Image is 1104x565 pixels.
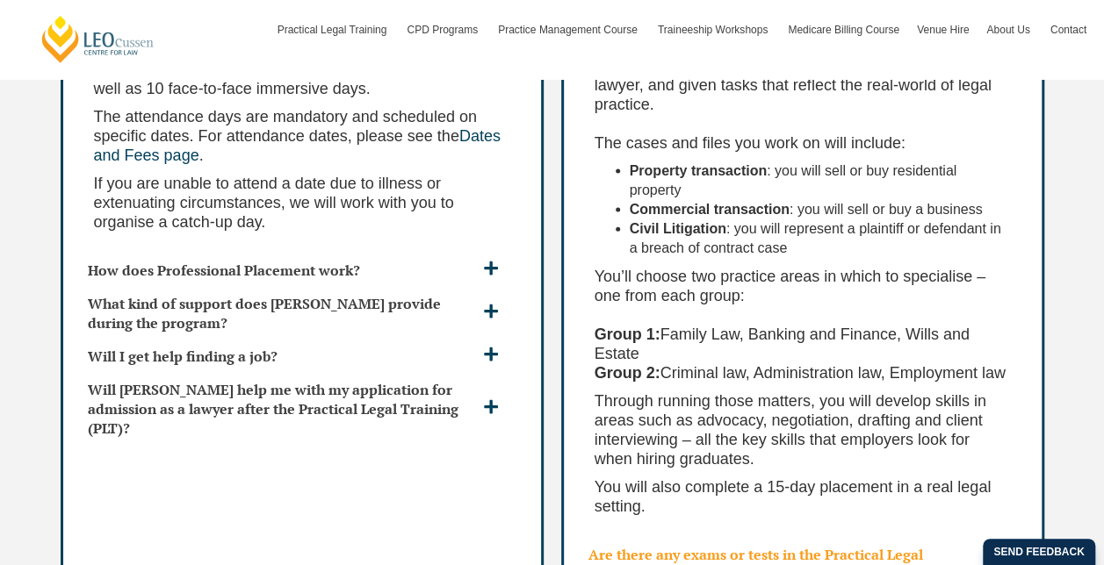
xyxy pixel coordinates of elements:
p: You’ll choose two practice areas in which to specialise – one from each group: Family Law, Bankin... [595,267,1011,383]
li: : you will sell or buy residential property [630,161,1011,200]
h3: What kind of support does [PERSON_NAME] provide during the program? [88,294,479,333]
strong: Group 2: [595,364,660,382]
h3: Will [PERSON_NAME] help me with my application for admission as a lawyer after the Practical Lega... [88,380,479,438]
a: CPD Programs [398,4,489,55]
li: : you will sell or buy a business [630,200,1011,219]
a: Contact [1042,4,1095,55]
a: Medicare Billing Course [779,4,908,55]
a: Practical Legal Training [269,4,399,55]
h3: How does Professional Placement work? [88,261,479,280]
span: The attendance days are mandatory and scheduled on specific dates. For attendance dates, please s... [94,108,477,145]
span: If you are unable to attend a date due to illness or extenuating circumstances, we will work with... [94,175,454,231]
b: Commercial transaction [630,202,790,217]
a: About Us [978,4,1041,55]
b: Civil Litigation [630,221,726,236]
a: Traineeship Workshops [649,4,779,55]
li: : you will represent a plaintiff or defendant in a breach of contract case [630,219,1011,258]
a: Practice Management Course [489,4,649,55]
p: This means you will essentially be treated as a first-year lawyer, and given tasks that reflect t... [595,56,1011,153]
b: Property transaction [630,163,767,178]
span: . [199,147,204,164]
a: Dates and Fees page [94,127,501,164]
a: Venue Hire [908,4,978,55]
p: You will also complete a 15-day placement in a real legal setting. [595,477,1011,516]
p: Through running those matters, you will develop skills in areas such as advocacy, negotiation, dr... [595,391,1011,468]
span: For our onsite programs, there are two days of in-person attendance each week for the duration of... [94,41,495,97]
h3: Will I get help finding a job? [88,347,479,366]
strong: Group 1: [595,325,660,343]
a: [PERSON_NAME] Centre for Law [40,14,156,64]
